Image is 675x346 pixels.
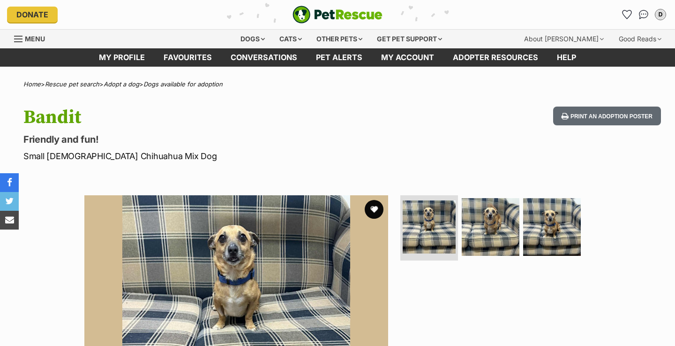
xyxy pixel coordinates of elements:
button: Print an adoption poster [553,107,661,126]
p: Friendly and fun! [23,133,412,146]
button: My account [653,7,668,22]
div: Get pet support [370,30,449,48]
a: My account [372,48,443,67]
ul: Account quick links [619,7,668,22]
div: D [656,10,665,19]
span: Menu [25,35,45,43]
div: About [PERSON_NAME] [517,30,610,48]
a: Rescue pet search [45,80,99,88]
a: Adopt a dog [104,80,139,88]
a: Menu [14,30,52,46]
a: Dogs available for adoption [143,80,223,88]
div: Other pets [310,30,369,48]
a: Donate [7,7,58,23]
h1: Bandit [23,107,412,128]
img: Photo of Bandit [403,200,456,254]
div: Cats [273,30,308,48]
a: Pet alerts [307,48,372,67]
a: conversations [221,48,307,67]
div: Dogs [234,30,271,48]
p: Small [DEMOGRAPHIC_DATA] Chihuahua Mix Dog [23,150,412,162]
div: Good Reads [612,30,668,48]
img: logo-e224e6f780fb5917bec1dbf3a21bbac754714ae5b6737aabdf751b685950b380.svg [292,6,382,23]
a: Favourites [619,7,634,22]
a: PetRescue [292,6,382,23]
a: Help [547,48,585,67]
a: My profile [90,48,154,67]
a: Adopter resources [443,48,547,67]
a: Favourites [154,48,221,67]
img: chat-41dd97257d64d25036548639549fe6c8038ab92f7586957e7f3b1b290dea8141.svg [639,10,649,19]
img: Photo of Bandit [523,198,581,256]
a: Home [23,80,41,88]
button: favourite [365,200,383,219]
a: Conversations [636,7,651,22]
img: Photo of Bandit [462,198,519,256]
